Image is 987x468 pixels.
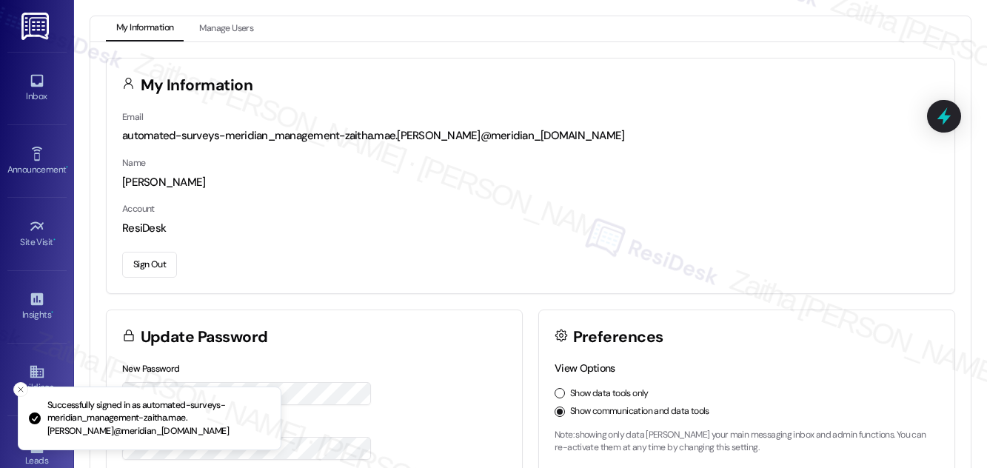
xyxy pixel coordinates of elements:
[189,16,264,41] button: Manage Users
[21,13,52,40] img: ResiDesk Logo
[122,203,155,215] label: Account
[7,214,67,254] a: Site Visit •
[7,68,67,108] a: Inbox
[122,157,146,169] label: Name
[47,399,269,438] p: Successfully signed in as automated-surveys-meridian_management-zaitha.mae.[PERSON_NAME]@meridian...
[570,405,709,418] label: Show communication and data tools
[573,330,663,345] h3: Preferences
[51,307,53,318] span: •
[122,175,939,190] div: [PERSON_NAME]
[122,363,180,375] label: New Password
[66,162,68,173] span: •
[122,221,939,236] div: ResiDesk
[141,78,253,93] h3: My Information
[106,16,184,41] button: My Information
[7,287,67,327] a: Insights •
[555,429,939,455] p: Note: showing only data [PERSON_NAME] your main messaging inbox and admin functions. You can re-a...
[7,359,67,399] a: Buildings
[122,111,143,123] label: Email
[13,382,28,397] button: Close toast
[122,128,939,144] div: automated-surveys-meridian_management-zaitha.mae.[PERSON_NAME]@meridian_[DOMAIN_NAME]
[122,252,177,278] button: Sign Out
[53,235,56,245] span: •
[570,387,649,401] label: Show data tools only
[141,330,268,345] h3: Update Password
[555,361,615,375] label: View Options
